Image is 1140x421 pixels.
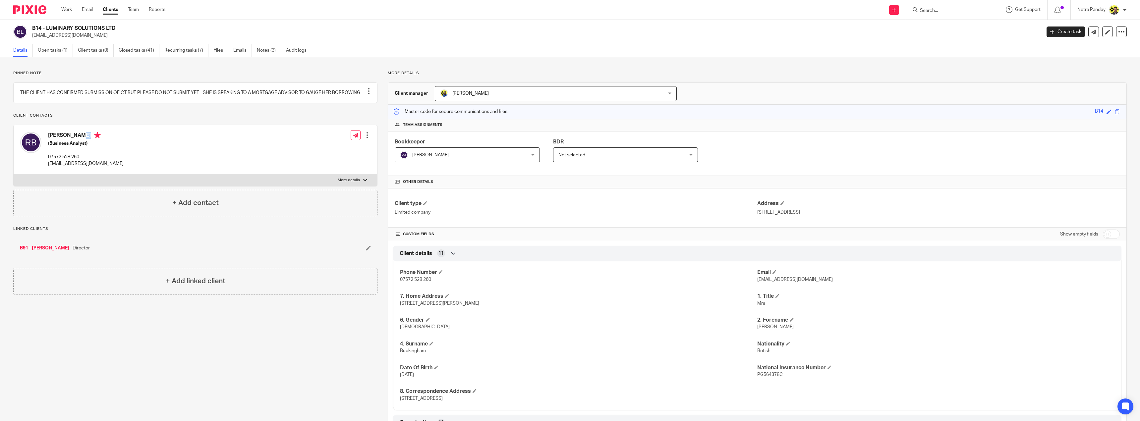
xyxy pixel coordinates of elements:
[757,301,765,306] span: Mrs
[452,91,489,96] span: [PERSON_NAME]
[1060,231,1098,237] label: Show empty fields
[757,200,1120,207] h4: Address
[32,32,1037,39] p: [EMAIL_ADDRESS][DOMAIN_NAME]
[172,198,219,208] h4: + Add contact
[393,108,507,115] p: Master code for secure communications and files
[400,348,426,353] span: Buckingham
[48,132,124,140] h4: [PERSON_NAME]
[13,226,377,232] p: Linked clients
[400,151,408,159] img: svg%3E
[558,153,585,157] span: Not selected
[757,293,1114,300] h4: 1. Title
[20,245,69,251] a: B91 - [PERSON_NAME]
[757,317,1114,324] h4: 2. Forename
[757,341,1114,347] h4: Nationality
[338,178,360,183] p: More details
[73,245,90,251] span: Director
[388,71,1127,76] p: More details
[286,44,312,57] a: Audit logs
[400,341,757,347] h4: 4. Surname
[553,139,564,144] span: BDR
[82,6,93,13] a: Email
[757,277,833,282] span: [EMAIL_ADDRESS][DOMAIN_NAME]
[400,396,443,401] span: [STREET_ADDRESS]
[94,132,101,138] i: Primary
[400,293,757,300] h4: 7. Home Address
[13,71,377,76] p: Pinned note
[440,89,448,97] img: Bobo-Starbridge%201.jpg
[400,269,757,276] h4: Phone Number
[1047,26,1085,37] a: Create task
[919,8,979,14] input: Search
[400,364,757,371] h4: Date Of Birth
[1077,6,1106,13] p: Netra Pandey
[20,132,41,153] img: svg%3E
[13,44,33,57] a: Details
[395,209,757,216] p: Limited company
[1095,108,1103,116] div: B14
[400,317,757,324] h4: 6. Gender
[128,6,139,13] a: Team
[233,44,252,57] a: Emails
[757,269,1114,276] h4: Email
[403,179,433,184] span: Other details
[78,44,114,57] a: Client tasks (0)
[757,348,770,353] span: British
[213,44,228,57] a: Files
[757,325,794,329] span: [PERSON_NAME]
[757,209,1120,216] p: [STREET_ADDRESS]
[32,25,836,32] h2: B14 - LUMINARY SOLUTIONS LTD
[757,364,1114,371] h4: National Insurance Number
[13,5,46,14] img: Pixie
[438,250,444,257] span: 11
[400,372,414,377] span: [DATE]
[164,44,208,57] a: Recurring tasks (7)
[48,140,124,147] h5: (Business Analyst)
[257,44,281,57] a: Notes (3)
[149,6,165,13] a: Reports
[403,122,442,128] span: Team assignments
[13,25,27,39] img: svg%3E
[395,200,757,207] h4: Client type
[1109,5,1119,15] img: Netra-New-Starbridge-Yellow.jpg
[400,301,479,306] span: [STREET_ADDRESS][PERSON_NAME]
[48,160,124,167] p: [EMAIL_ADDRESS][DOMAIN_NAME]
[1015,7,1041,12] span: Get Support
[13,113,377,118] p: Client contacts
[395,139,425,144] span: Bookkeeper
[400,277,431,282] span: 07572 528 260
[38,44,73,57] a: Open tasks (1)
[400,388,757,395] h4: 8. Correspondence Address
[400,250,432,257] span: Client details
[48,154,124,160] p: 07572 528 260
[412,153,449,157] span: [PERSON_NAME]
[103,6,118,13] a: Clients
[119,44,159,57] a: Closed tasks (41)
[166,276,225,286] h4: + Add linked client
[395,232,757,237] h4: CUSTOM FIELDS
[400,325,450,329] span: [DEMOGRAPHIC_DATA]
[757,372,783,377] span: PG564378C
[61,6,72,13] a: Work
[395,90,428,97] h3: Client manager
